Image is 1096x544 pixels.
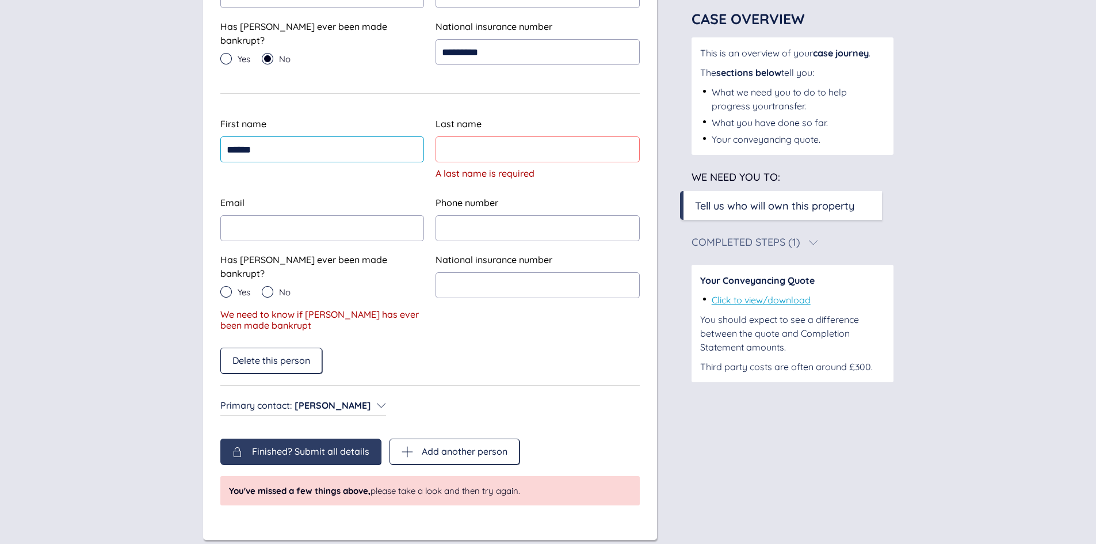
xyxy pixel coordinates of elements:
span: please take a look and then try again. [229,485,520,497]
span: First name [220,118,266,130]
span: Has [PERSON_NAME] ever been made bankrupt? [220,254,387,279]
span: Your Conveyancing Quote [700,275,815,286]
span: We need you to: [692,170,780,184]
div: Tell us who will own this property [695,198,854,214]
span: [PERSON_NAME] [295,400,371,411]
span: We need to know if [PERSON_NAME] has ever been made bankrupt [220,309,419,330]
span: sections below [716,67,781,78]
span: Has [PERSON_NAME] ever been made bankrupt? [220,21,387,46]
span: Add another person [422,446,507,456]
div: Completed Steps (1) [692,237,800,248]
span: Delete this person [232,355,310,366]
span: Yes [238,55,250,63]
span: Email [220,197,245,208]
div: Your conveyancing quote. [712,132,820,146]
span: Phone number [436,197,498,208]
span: Case Overview [692,10,805,28]
div: The tell you: [700,66,885,79]
div: What we need you to do to help progress your transfer . [712,85,885,113]
span: A last name is required [436,168,534,179]
div: What you have done so far. [712,116,828,130]
span: case journey [813,47,869,59]
span: No [279,55,291,63]
span: National insurance number [436,254,552,265]
span: Finished? Submit all details [252,446,369,456]
span: Primary contact : [220,400,292,411]
div: This is an overview of your . [700,46,885,60]
span: No [279,288,291,296]
span: National insurance number [436,21,552,32]
div: Third party costs are often around £300. [700,360,885,374]
span: You've missed a few things above, [229,485,371,496]
a: Click to view/download [712,294,811,306]
span: Last name [436,118,482,130]
span: Yes [238,288,250,296]
div: You should expect to see a difference between the quote and Completion Statement amounts. [700,313,885,354]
